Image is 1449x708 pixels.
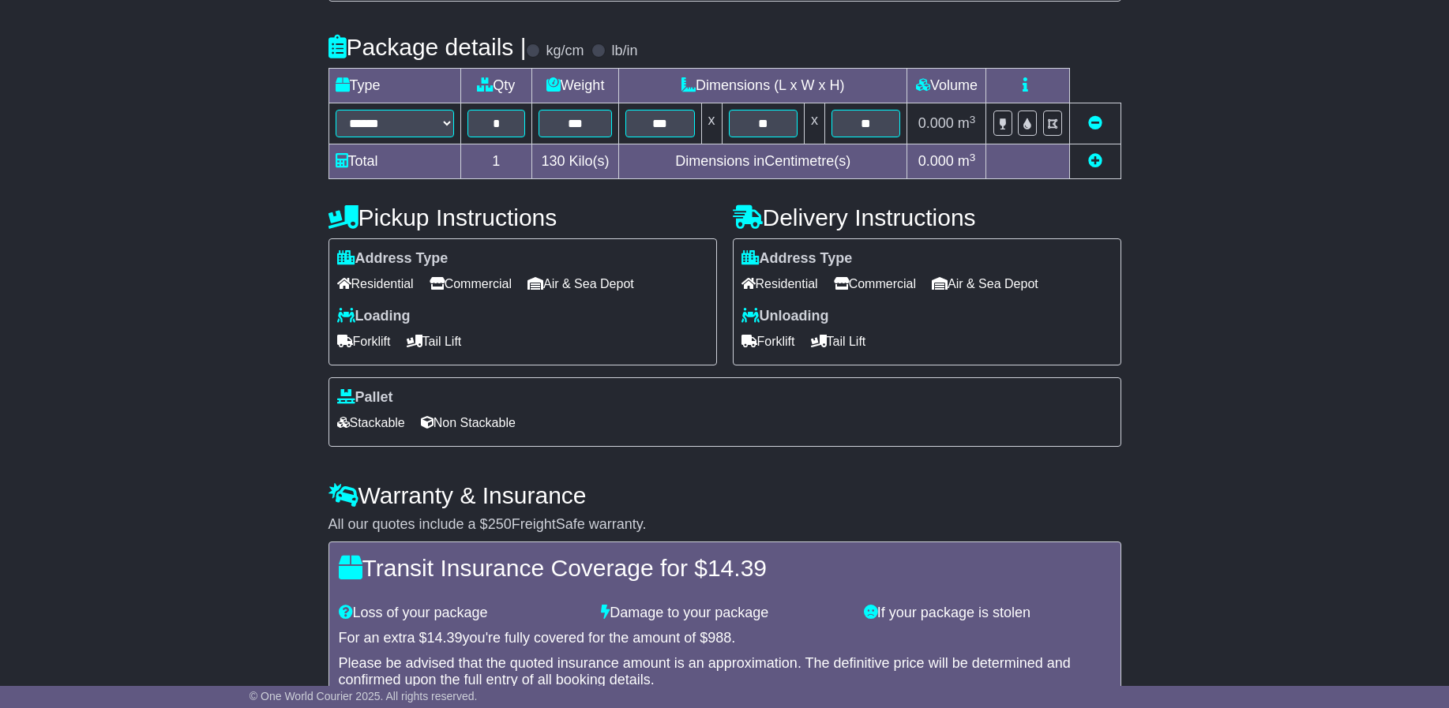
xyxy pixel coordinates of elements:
td: Type [328,69,460,103]
span: 988 [708,630,731,646]
td: x [804,103,824,144]
label: Address Type [337,250,449,268]
span: 0.000 [918,115,954,131]
label: kg/cm [546,43,584,60]
span: 250 [488,516,512,532]
td: Total [328,144,460,179]
span: Tail Lift [811,329,866,354]
td: Dimensions in Centimetre(s) [619,144,907,179]
div: If your package is stolen [856,605,1119,622]
a: Add new item [1088,153,1102,169]
label: lb/in [611,43,637,60]
td: Qty [460,69,532,103]
label: Address Type [741,250,853,268]
span: 0.000 [918,153,954,169]
h4: Package details | [328,34,527,60]
span: Commercial [834,272,916,296]
span: m [958,153,976,169]
td: Weight [532,69,619,103]
span: Air & Sea Depot [527,272,634,296]
sup: 3 [970,114,976,125]
label: Unloading [741,308,829,325]
td: 1 [460,144,532,179]
span: 130 [542,153,565,169]
td: Volume [907,69,986,103]
h4: Transit Insurance Coverage for $ [339,555,1111,581]
span: Stackable [337,410,405,435]
span: Air & Sea Depot [932,272,1038,296]
td: Kilo(s) [532,144,619,179]
h4: Delivery Instructions [733,204,1121,230]
span: Forklift [337,329,391,354]
a: Remove this item [1088,115,1102,131]
span: Tail Lift [407,329,462,354]
span: Residential [337,272,414,296]
div: Please be advised that the quoted insurance amount is an approximation. The definitive price will... [339,655,1111,689]
h4: Warranty & Insurance [328,482,1121,508]
span: m [958,115,976,131]
sup: 3 [970,152,976,163]
span: Residential [741,272,818,296]
label: Pallet [337,389,393,406]
div: Loss of your package [331,605,594,622]
span: Commercial [430,272,512,296]
span: Non Stackable [421,410,516,435]
td: Dimensions (L x W x H) [619,69,907,103]
span: 14.39 [427,630,463,646]
div: All our quotes include a $ FreightSafe warranty. [328,516,1121,534]
h4: Pickup Instructions [328,204,717,230]
span: 14.39 [708,555,767,581]
span: © One World Courier 2025. All rights reserved. [250,690,478,702]
label: Loading [337,308,411,325]
td: x [701,103,722,144]
div: Damage to your package [593,605,856,622]
span: Forklift [741,329,795,354]
div: For an extra $ you're fully covered for the amount of $ . [339,630,1111,647]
